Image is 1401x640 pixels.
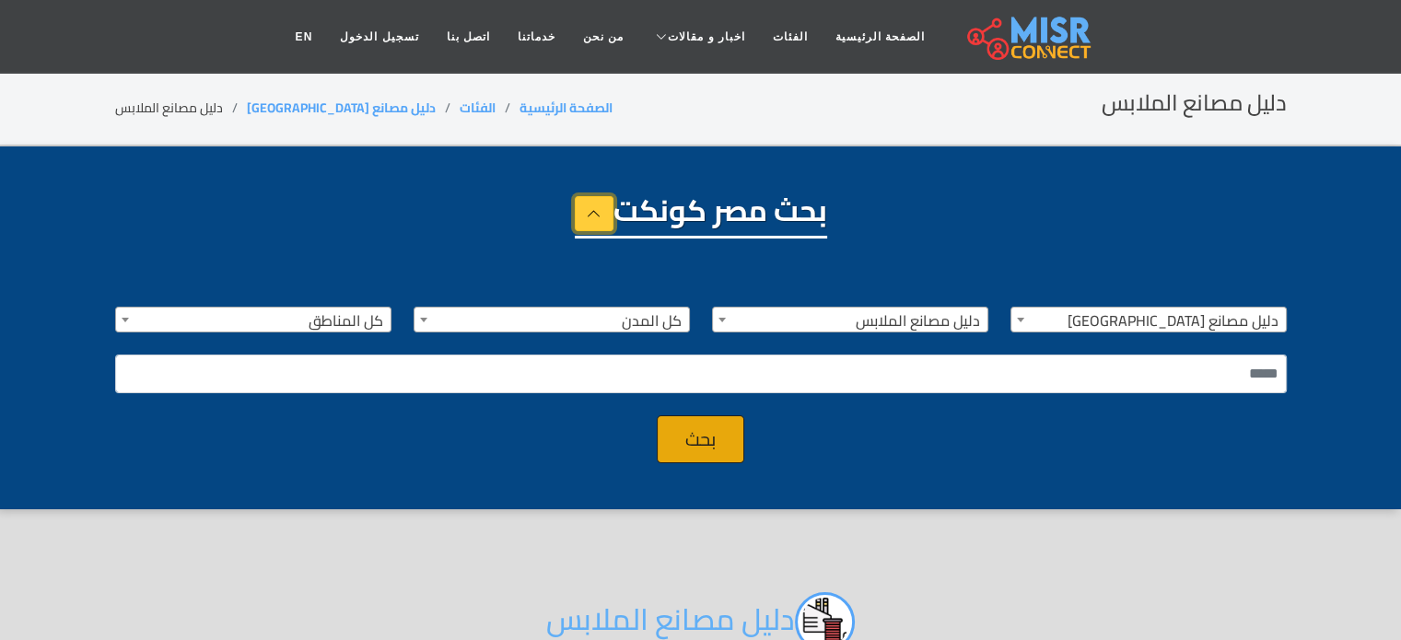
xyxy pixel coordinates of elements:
[1011,308,1286,333] span: دليل مصانع مصر
[326,19,432,54] a: تسجيل الدخول
[115,307,391,332] span: كل المناطق
[414,308,689,333] span: كل المدن
[759,19,822,54] a: الفئات
[822,19,939,54] a: الصفحة الرئيسية
[247,96,436,120] a: دليل مصانع [GEOGRAPHIC_DATA]
[967,14,1091,60] img: main.misr_connect
[520,96,613,120] a: الصفحة الرئيسية
[115,99,247,118] li: دليل مصانع الملابس
[569,19,637,54] a: من نحن
[657,415,744,463] button: بحث
[116,308,391,333] span: كل المناطق
[712,307,988,332] span: دليل مصانع الملابس
[637,19,759,54] a: اخبار و مقالات
[575,192,827,239] h1: بحث مصر كونكت
[414,307,690,332] span: كل المدن
[433,19,504,54] a: اتصل بنا
[282,19,327,54] a: EN
[1102,90,1287,117] h2: دليل مصانع الملابس
[504,19,569,54] a: خدماتنا
[713,308,987,333] span: دليل مصانع الملابس
[1010,307,1287,332] span: دليل مصانع مصر
[460,96,496,120] a: الفئات
[668,29,745,45] span: اخبار و مقالات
